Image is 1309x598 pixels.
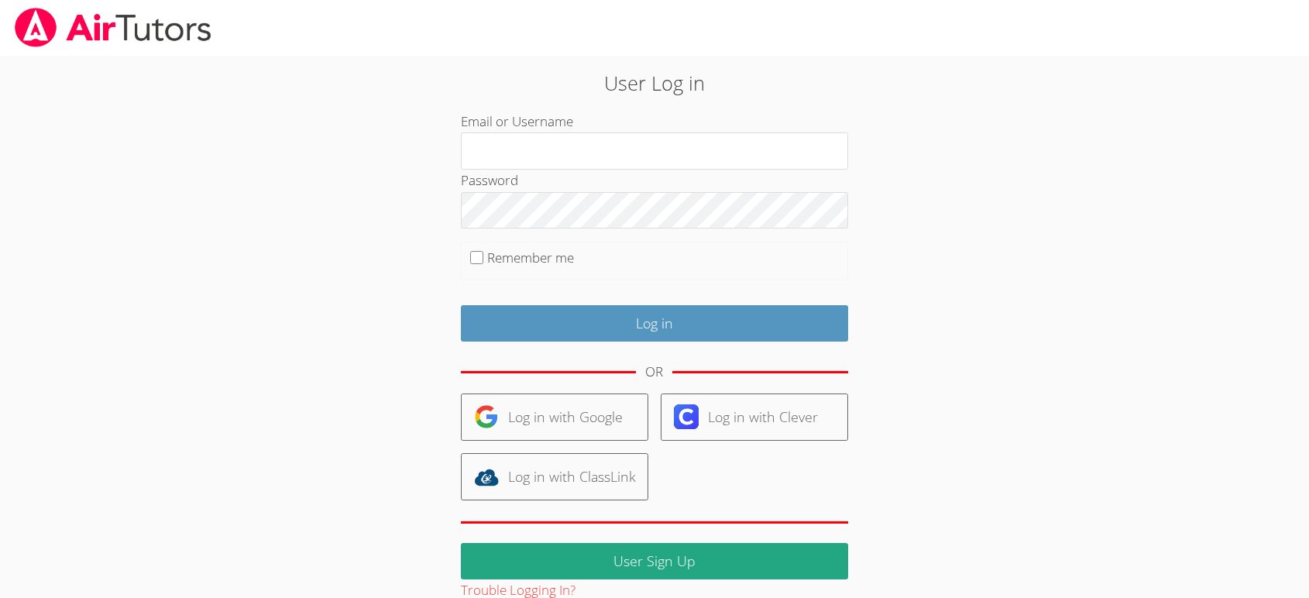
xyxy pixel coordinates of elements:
[461,543,848,579] a: User Sign Up
[461,112,573,130] label: Email or Username
[645,361,663,383] div: OR
[487,249,574,266] label: Remember me
[461,453,648,500] a: Log in with ClassLink
[301,68,1008,98] h2: User Log in
[461,305,848,342] input: Log in
[661,394,848,441] a: Log in with Clever
[13,8,213,47] img: airtutors_banner-c4298cdbf04f3fff15de1276eac7730deb9818008684d7c2e4769d2f7ddbe033.png
[461,171,518,189] label: Password
[474,404,499,429] img: google-logo-50288ca7cdecda66e5e0955fdab243c47b7ad437acaf1139b6f446037453330a.svg
[474,465,499,490] img: classlink-logo-d6bb404cc1216ec64c9a2012d9dc4662098be43eaf13dc465df04b49fa7ab582.svg
[461,394,648,441] a: Log in with Google
[674,404,699,429] img: clever-logo-6eab21bc6e7a338710f1a6ff85c0baf02591cd810cc4098c63d3a4b26e2feb20.svg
